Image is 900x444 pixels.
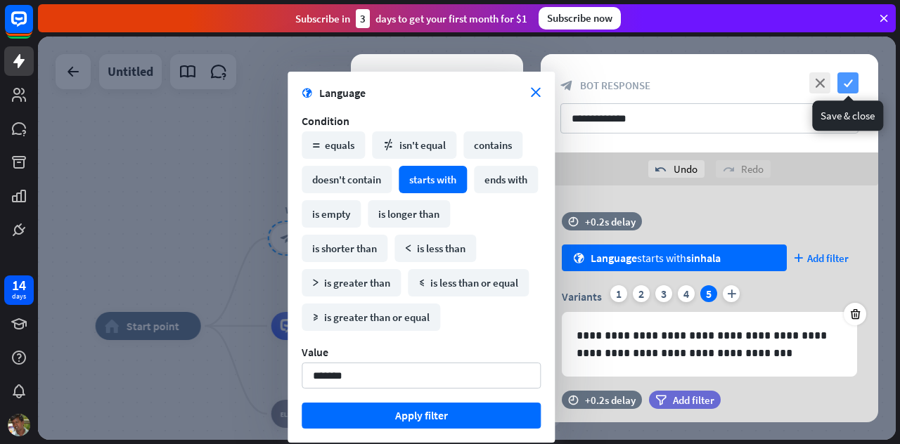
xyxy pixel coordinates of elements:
[302,131,365,159] div: equals
[573,253,584,263] i: globe
[463,131,522,159] div: contains
[539,7,621,30] div: Subscribe now
[568,395,579,405] i: time
[11,6,53,48] button: Open LiveChat chat widget
[837,72,859,93] i: check
[312,142,320,149] i: math_equal
[302,303,440,331] div: is greater than or equal
[394,235,476,262] div: is less than
[591,251,637,265] span: Language
[319,86,531,100] span: Language
[12,279,26,292] div: 14
[312,280,319,287] i: math_greater
[12,292,26,301] div: days
[585,393,636,407] div: +0.2s delay
[794,254,803,262] i: plus
[610,285,627,302] div: 1
[368,200,450,228] div: is longer than
[568,216,579,226] i: time
[678,285,695,302] div: 4
[302,200,361,228] div: is empty
[560,79,573,92] i: block_bot_response
[716,160,771,178] div: Redo
[405,245,412,252] i: math_less
[312,314,319,321] i: math_greater_or_equal
[418,280,425,287] i: math_less_or_equal
[302,166,392,193] div: doesn't contain
[723,285,740,302] i: plus
[302,345,541,359] div: Value
[382,139,394,151] i: math_not_equal
[809,72,830,93] i: close
[399,166,467,193] div: starts with
[648,160,705,178] div: Undo
[655,164,667,175] i: undo
[807,252,849,265] span: Add filter
[302,403,541,429] button: Apply filter
[655,285,672,302] div: 3
[356,9,370,28] div: 3
[633,285,650,302] div: 2
[4,275,34,305] a: 14 days
[474,166,538,193] div: ends with
[700,285,717,302] div: 5
[655,395,667,405] i: filter
[302,114,541,128] div: Condition
[302,269,401,296] div: is greater than
[723,164,734,175] i: redo
[686,251,721,265] span: sinhala
[562,289,602,303] span: Variants
[372,131,456,159] div: isn't equal
[302,235,387,262] div: is shorter than
[408,269,529,296] div: is less than or equal
[591,251,721,265] div: starts with
[531,88,541,98] i: close
[302,88,312,98] i: globe
[673,393,714,407] span: Add filter
[295,9,527,28] div: Subscribe in days to get your first month for $1
[580,79,650,92] span: Bot Response
[585,215,636,228] div: +0.2s delay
